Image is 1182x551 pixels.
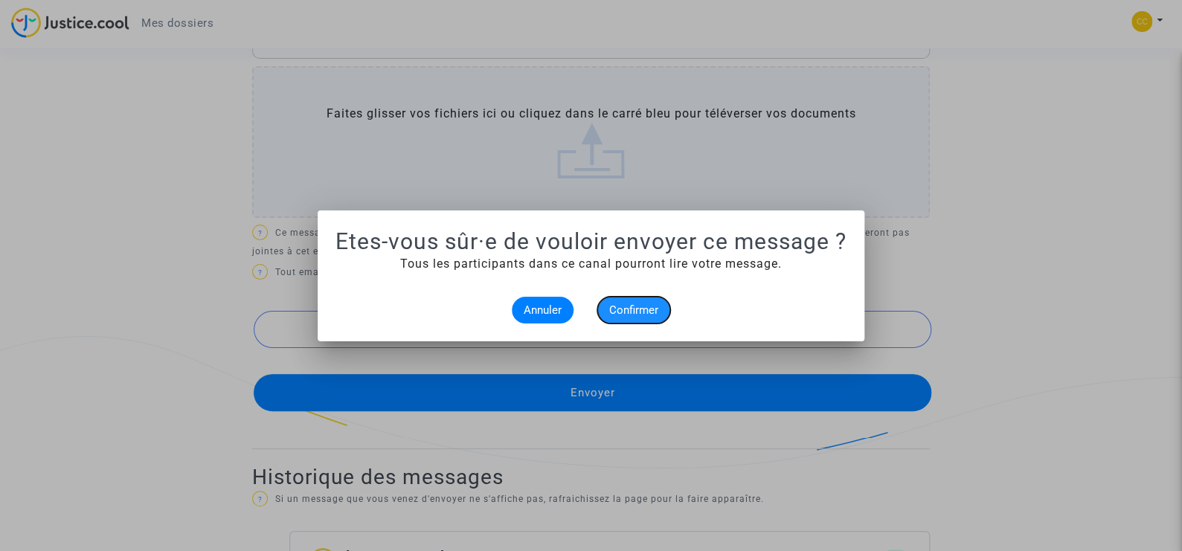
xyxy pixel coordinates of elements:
button: Annuler [512,297,574,323]
h1: Etes-vous sûr·e de vouloir envoyer ce message ? [335,228,847,255]
span: Tous les participants dans ce canal pourront lire votre message. [400,257,782,271]
span: Annuler [524,303,562,317]
button: Confirmer [597,297,670,323]
span: Confirmer [609,303,658,317]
